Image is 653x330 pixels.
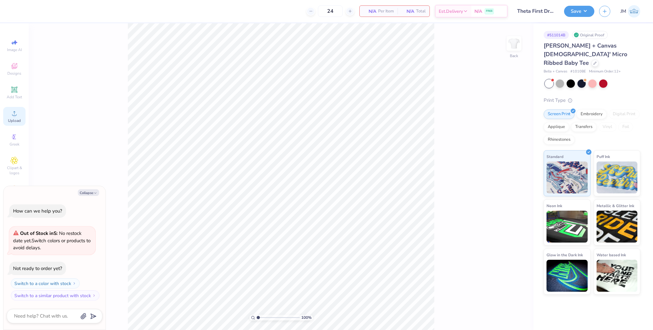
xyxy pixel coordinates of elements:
[544,109,575,119] div: Screen Print
[7,71,21,76] span: Designs
[378,8,394,15] span: Per Item
[10,142,19,147] span: Greek
[11,290,99,301] button: Switch to a similar product with stock
[544,122,569,132] div: Applique
[318,5,343,17] input: – –
[547,161,588,193] img: Standard
[510,53,518,59] div: Back
[544,69,567,74] span: Bella + Canvas
[609,109,640,119] div: Digital Print
[13,265,62,272] div: Not ready to order yet?
[597,260,638,292] img: Water based Ink
[547,202,562,209] span: Neon Ink
[439,8,463,15] span: Est. Delivery
[618,122,633,132] div: Foil
[576,109,607,119] div: Embroidery
[11,278,80,289] button: Switch to a color with stock
[572,31,608,39] div: Original Proof
[7,94,22,100] span: Add Text
[401,8,414,15] span: N/A
[597,202,634,209] span: Metallic & Glitter Ink
[571,122,597,132] div: Transfers
[13,230,82,244] span: No restock date yet.
[628,5,640,18] img: John Michael Binayas
[544,42,627,67] span: [PERSON_NAME] + Canvas [DEMOGRAPHIC_DATA]' Micro Ribbed Baby Tee
[512,5,559,18] input: Untitled Design
[597,251,626,258] span: Water based Ink
[8,118,21,123] span: Upload
[13,208,62,214] div: How can we help you?
[13,230,91,251] span: Switch colors or products to avoid delays.
[416,8,426,15] span: Total
[3,165,26,176] span: Clipart & logos
[564,6,594,17] button: Save
[544,31,569,39] div: # 511014B
[72,281,76,285] img: Switch to a color with stock
[620,8,626,15] span: JM
[547,251,583,258] span: Glow in the Dark Ink
[92,294,96,297] img: Switch to a similar product with stock
[620,5,640,18] a: JM
[7,47,22,52] span: Image AI
[547,260,588,292] img: Glow in the Dark Ink
[363,8,376,15] span: N/A
[547,211,588,243] img: Neon Ink
[598,122,616,132] div: Vinyl
[20,230,59,236] strong: Out of Stock in S :
[486,9,493,13] span: FREE
[597,153,610,160] span: Puff Ink
[547,153,563,160] span: Standard
[508,37,520,50] img: Back
[570,69,586,74] span: # 1010BE
[597,211,638,243] img: Metallic & Glitter Ink
[78,189,99,196] button: Collapse
[544,135,575,145] div: Rhinestones
[301,315,312,320] span: 100 %
[589,69,621,74] span: Minimum Order: 12 +
[544,97,640,104] div: Print Type
[474,8,482,15] span: N/A
[597,161,638,193] img: Puff Ink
